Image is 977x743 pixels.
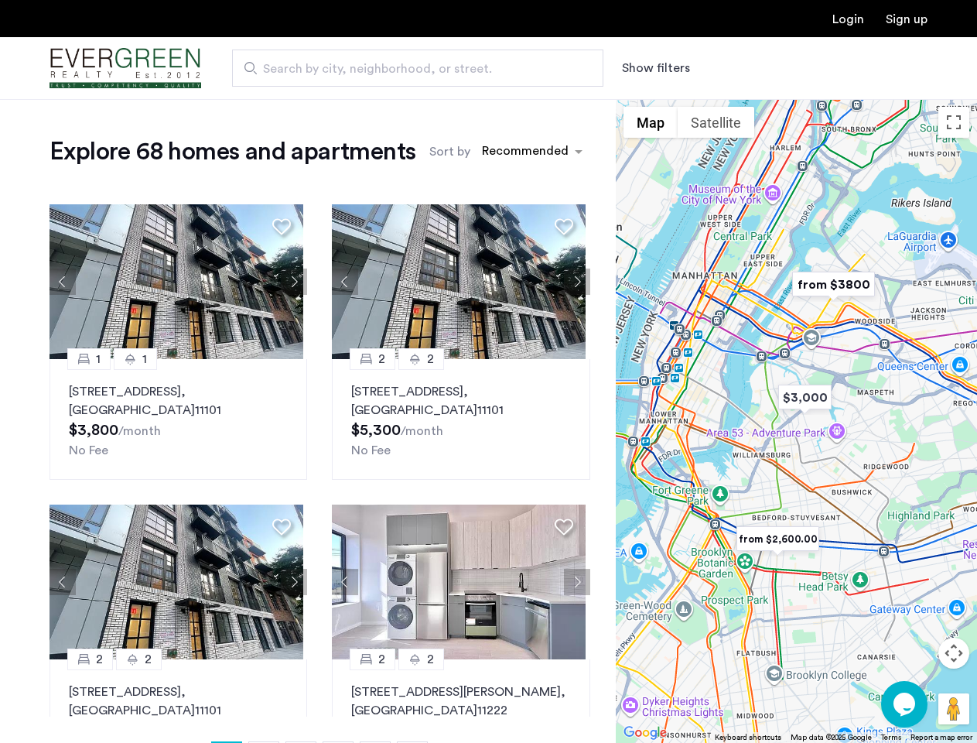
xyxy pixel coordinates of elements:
[232,50,603,87] input: Apartment Search
[50,204,303,359] img: 218_638615086190156582.jpeg
[96,350,101,368] span: 1
[50,136,415,167] h1: Explore 68 homes and apartments
[263,60,560,78] span: Search by city, neighborhood, or street.
[938,107,969,138] button: Toggle fullscreen view
[564,269,590,295] button: Next apartment
[332,204,586,359] img: 218_638615086190156582.jpeg
[69,444,108,457] span: No Fee
[881,681,931,728] iframe: chat widget
[50,359,307,480] a: 11[STREET_ADDRESS], [GEOGRAPHIC_DATA]11101No Fee
[351,683,570,720] p: [STREET_ADDRESS][PERSON_NAME] 11222
[622,59,690,77] button: Show or hide filters
[886,13,927,26] a: Registration
[938,638,969,669] button: Map camera controls
[786,267,881,302] div: from $3800
[427,650,434,669] span: 2
[69,382,288,419] p: [STREET_ADDRESS] 11101
[332,505,586,659] img: 218_638482808496955263.jpeg
[145,650,152,669] span: 2
[881,732,901,743] a: Terms (opens in new tab)
[480,142,569,164] div: Recommended
[69,423,118,438] span: $3,800
[564,569,590,595] button: Next apartment
[678,107,754,138] button: Show satellite imagery
[832,13,864,26] a: Login
[401,425,443,437] sub: /month
[427,350,434,368] span: 2
[50,269,76,295] button: Previous apartment
[715,732,781,743] button: Keyboard shortcuts
[351,423,401,438] span: $5,300
[142,350,147,368] span: 1
[281,269,307,295] button: Next apartment
[96,650,103,669] span: 2
[791,734,872,741] span: Map data ©2025 Google
[332,359,589,480] a: 22[STREET_ADDRESS], [GEOGRAPHIC_DATA]11101No Fee
[50,569,76,595] button: Previous apartment
[332,569,358,595] button: Previous apartment
[772,380,838,415] div: $3,000
[50,39,201,98] img: logo
[378,350,385,368] span: 2
[620,723,671,743] a: Open this area in Google Maps (opens a new window)
[351,444,391,457] span: No Fee
[332,269,358,295] button: Previous apartment
[69,683,288,720] p: [STREET_ADDRESS] 11101
[620,723,671,743] img: Google
[50,505,303,659] img: 218_638615086190156582.jpeg
[429,142,470,161] label: Sort by
[474,138,590,166] ng-select: sort-apartment
[910,732,972,743] a: Report a map error
[378,650,385,669] span: 2
[938,693,969,724] button: Drag Pegman onto the map to open Street View
[118,425,161,437] sub: /month
[50,39,201,98] a: Cazamio Logo
[623,107,678,138] button: Show street map
[351,382,570,419] p: [STREET_ADDRESS] 11101
[281,569,307,595] button: Next apartment
[730,522,825,556] div: from $2,600.00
